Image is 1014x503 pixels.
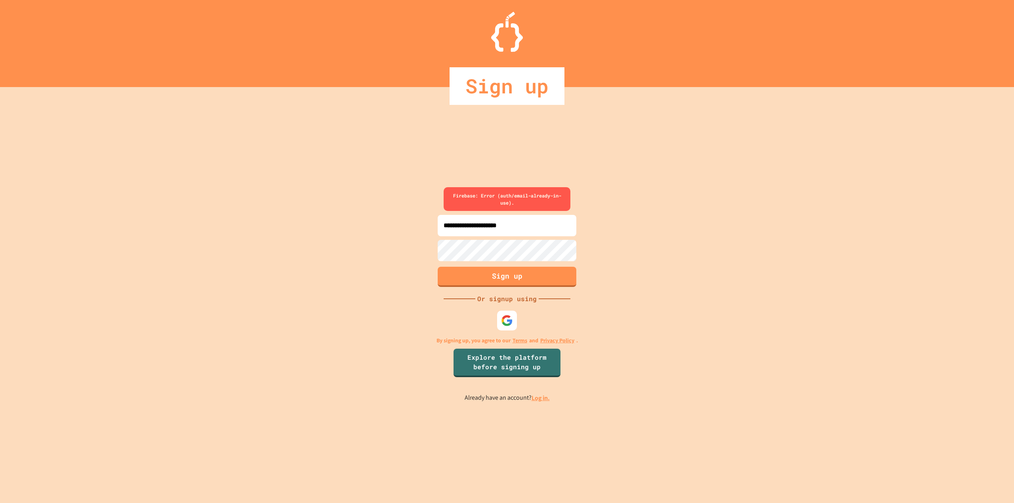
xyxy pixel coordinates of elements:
a: Terms [513,336,527,345]
div: Sign up [450,67,564,105]
p: By signing up, you agree to our and . [436,336,578,345]
a: Explore the platform before signing up [454,349,560,377]
img: google-icon.svg [501,315,513,326]
div: Firebase: Error (auth/email-already-in-use). [444,187,570,211]
button: Sign up [438,267,576,287]
a: Privacy Policy [540,336,574,345]
a: Log in. [532,394,550,402]
p: Already have an account? [465,393,550,403]
img: Logo.svg [491,12,523,52]
div: Or signup using [475,294,539,304]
